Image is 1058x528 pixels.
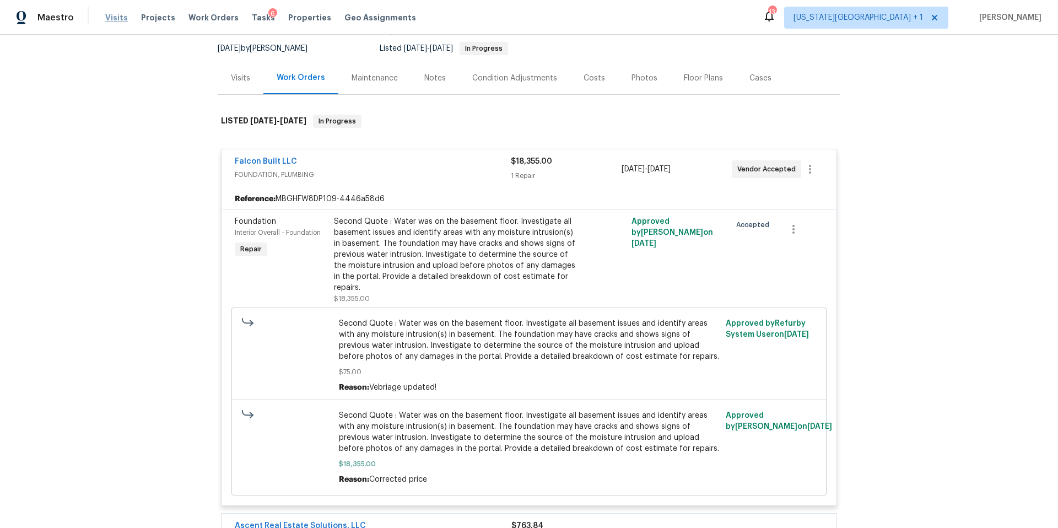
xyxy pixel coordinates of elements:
span: Second Quote : Water was on the basement floor. Investigate all basement issues and identify area... [339,318,720,362]
div: Notes [424,73,446,84]
div: by [PERSON_NAME] [218,42,321,55]
span: [DATE] [404,45,427,52]
b: Reference: [235,193,276,204]
span: Tasks [252,14,275,21]
span: - [622,164,671,175]
span: Vebriage updated! [369,384,436,391]
span: [DATE] [280,117,306,125]
span: Vendor Accepted [737,164,800,175]
span: [DATE] [647,165,671,173]
span: [DATE] [807,423,832,430]
span: Reason: [339,384,369,391]
span: Projects [141,12,175,23]
span: $18,355.00 [339,459,720,470]
div: LISTED [DATE]-[DATE]In Progress [218,104,840,139]
span: Corrected price [369,476,427,483]
span: Properties [288,12,331,23]
span: Second Quote : Water was on the basement floor. Investigate all basement issues and identify area... [339,410,720,454]
span: $18,355.00 [511,158,552,165]
span: [DATE] [430,45,453,52]
span: Reason: [339,476,369,483]
span: $75.00 [339,367,720,378]
div: 6 [268,8,277,19]
h6: LISTED [221,115,306,128]
div: Maintenance [352,73,398,84]
div: Cases [749,73,771,84]
span: Approved by Refurby System User on [726,320,809,338]
span: Listed [380,45,508,52]
span: [US_STATE][GEOGRAPHIC_DATA] + 1 [793,12,923,23]
span: [DATE] [622,165,645,173]
span: In Progress [314,116,360,127]
span: Interior Overall - Foundation [235,229,321,236]
div: Second Quote : Water was on the basement floor. Investigate all basement issues and identify area... [334,216,575,293]
span: Approved by [PERSON_NAME] on [631,218,713,247]
a: Falcon Built LLC [235,158,297,165]
span: [DATE] [218,45,241,52]
div: Visits [231,73,250,84]
span: - [250,117,306,125]
span: Accepted [736,219,774,230]
div: Floor Plans [684,73,723,84]
div: Condition Adjustments [472,73,557,84]
span: Approved by [PERSON_NAME] on [726,412,832,430]
span: [DATE] [631,240,656,247]
span: Visits [105,12,128,23]
span: Foundation [235,218,276,225]
div: MBGHFW8DP109-4446a58d6 [222,189,836,209]
span: Maestro [37,12,74,23]
span: FOUNDATION, PLUMBING [235,169,511,180]
span: In Progress [461,45,507,52]
div: Work Orders [277,72,325,83]
span: Repair [236,244,266,255]
div: Photos [631,73,657,84]
div: 1 Repair [511,170,621,181]
span: [PERSON_NAME] [975,12,1041,23]
span: $18,355.00 [334,295,370,302]
span: - [404,45,453,52]
div: 13 [768,7,776,18]
div: Costs [584,73,605,84]
span: [DATE] [250,117,277,125]
span: [DATE] [784,331,809,338]
span: Work Orders [188,12,239,23]
span: Geo Assignments [344,12,416,23]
